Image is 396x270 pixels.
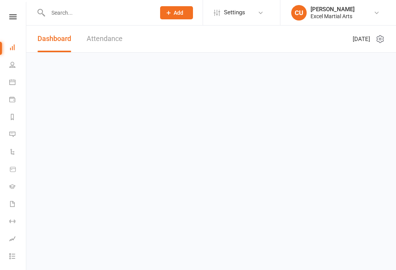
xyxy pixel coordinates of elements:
[9,57,27,74] a: People
[174,10,183,16] span: Add
[9,92,27,109] a: Payments
[38,26,71,52] a: Dashboard
[9,39,27,57] a: Dashboard
[311,6,355,13] div: [PERSON_NAME]
[87,26,123,52] a: Attendance
[9,161,27,179] a: Product Sales
[160,6,193,19] button: Add
[311,13,355,20] div: Excel Martial Arts
[224,4,245,21] span: Settings
[9,109,27,126] a: Reports
[353,34,370,44] span: [DATE]
[46,7,150,18] input: Search...
[291,5,307,21] div: CU
[9,231,27,248] a: Assessments
[9,74,27,92] a: Calendar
